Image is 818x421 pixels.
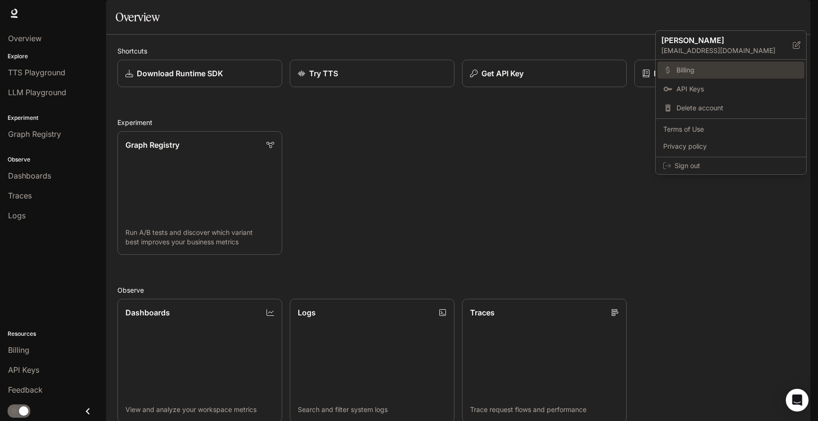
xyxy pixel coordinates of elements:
[676,65,799,75] span: Billing
[658,62,804,79] a: Billing
[658,99,804,116] div: Delete account
[658,138,804,155] a: Privacy policy
[676,103,799,113] span: Delete account
[656,31,806,60] div: [PERSON_NAME][EMAIL_ADDRESS][DOMAIN_NAME]
[661,46,793,55] p: [EMAIL_ADDRESS][DOMAIN_NAME]
[658,121,804,138] a: Terms of Use
[676,84,799,94] span: API Keys
[663,142,799,151] span: Privacy policy
[656,157,806,174] div: Sign out
[663,125,799,134] span: Terms of Use
[661,35,778,46] p: [PERSON_NAME]
[658,81,804,98] a: API Keys
[675,161,799,170] span: Sign out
